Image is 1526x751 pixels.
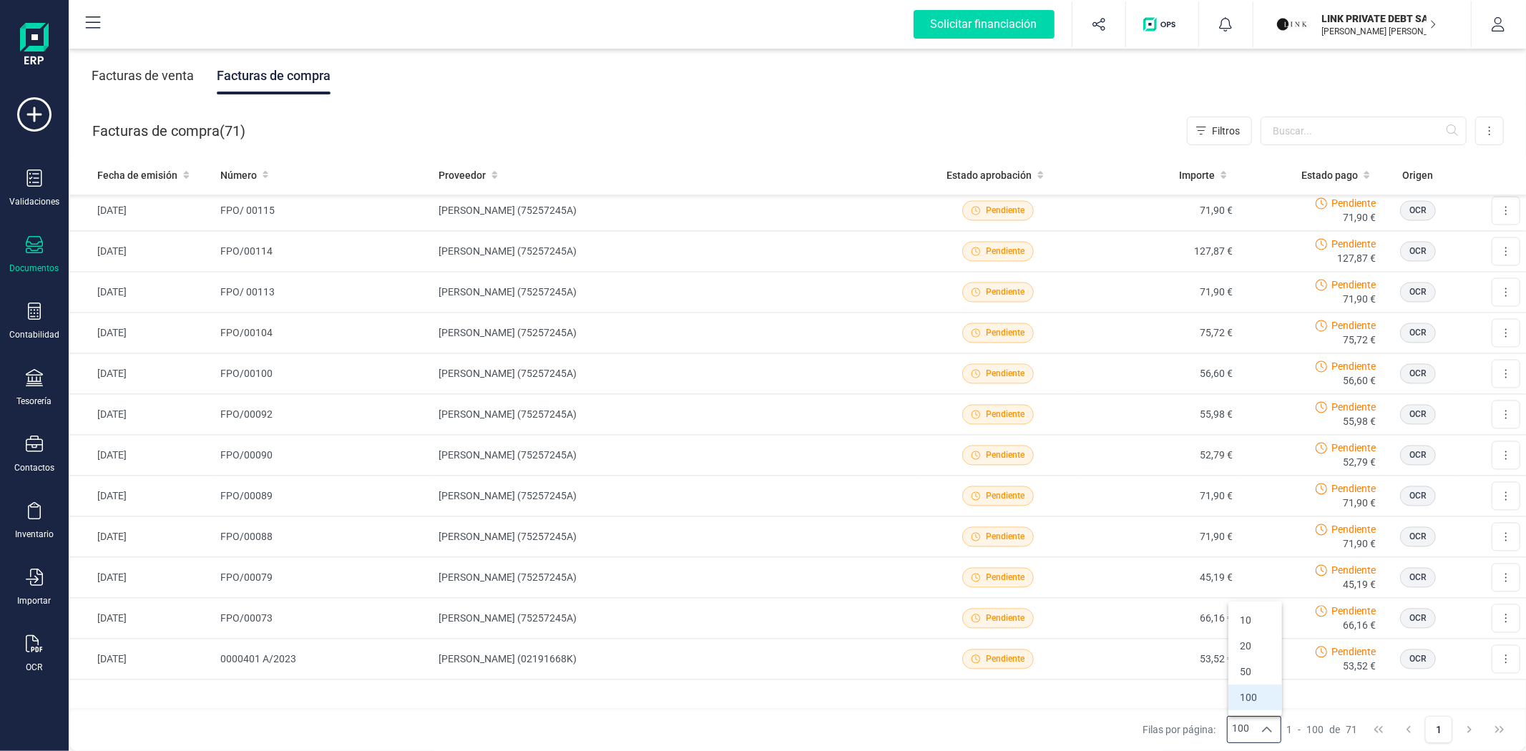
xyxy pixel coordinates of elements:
span: 71,90 € [1343,211,1376,225]
span: Pendiente [986,449,1024,462]
li: 10 [1228,607,1282,633]
span: Pendiente [986,612,1024,625]
span: Pendiente [986,490,1024,503]
span: Importe [1179,169,1215,183]
td: FPO/ 00113 [215,273,434,313]
p: LINK PRIVATE DEBT SA [1322,11,1437,26]
p: [PERSON_NAME] [PERSON_NAME] [1322,26,1437,37]
td: [PERSON_NAME] (75257245A) [433,191,918,232]
span: Número [220,169,257,183]
span: 71 [1346,722,1358,737]
span: 52,79 € [1343,456,1376,470]
div: Contactos [14,462,54,473]
td: [DATE] [69,639,215,680]
span: OCR [1409,653,1427,666]
div: Facturas de compra ( ) [92,117,245,145]
td: FPO/00079 [215,558,434,599]
td: FPO/00073 [215,599,434,639]
span: Proveedor [439,169,486,183]
span: 71,90 € [1343,496,1376,511]
div: - [1287,722,1358,737]
button: Next Page [1456,716,1483,743]
span: Filtros [1212,124,1240,138]
button: Logo de OPS [1135,1,1190,47]
span: Origen [1403,169,1434,183]
span: Pendiente [1331,360,1376,374]
div: Facturas de compra [217,57,331,94]
td: [DATE] [69,558,215,599]
td: [PERSON_NAME] (75257245A) [433,599,918,639]
td: [PERSON_NAME] (75257245A) [433,354,918,395]
img: LI [1276,9,1308,40]
span: Pendiente [1331,401,1376,415]
span: Pendiente [1331,645,1376,659]
span: Pendiente [986,653,1024,666]
span: Pendiente [986,205,1024,217]
td: FPO/00114 [215,232,434,273]
span: 75,72 € [1343,333,1376,348]
td: [DATE] [69,517,215,558]
span: OCR [1409,449,1427,462]
td: [DATE] [69,232,215,273]
td: 52,79 € [1078,436,1238,476]
td: 127,87 € [1078,232,1238,273]
span: Pendiente [986,368,1024,381]
span: 1 [1287,722,1293,737]
td: FPO/00092 [215,395,434,436]
input: Buscar... [1261,117,1467,145]
span: 127,87 € [1337,252,1376,266]
button: Previous Page [1395,716,1422,743]
span: OCR [1409,205,1427,217]
span: Estado pago [1301,169,1358,183]
span: Pendiente [1331,319,1376,333]
div: Inventario [15,529,54,540]
span: Pendiente [1331,604,1376,619]
span: 45,19 € [1343,578,1376,592]
td: 71,90 € [1078,476,1238,517]
button: Solicitar financiación [896,1,1072,47]
td: FPO/00089 [215,476,434,517]
span: 71,90 € [1343,537,1376,551]
span: 55,98 € [1343,415,1376,429]
span: 71 [225,121,240,141]
span: Pendiente [1331,523,1376,537]
td: [PERSON_NAME] (75257245A) [433,395,918,436]
span: Pendiente [986,531,1024,544]
span: OCR [1409,286,1427,299]
li: 50 [1228,659,1282,684]
td: [DATE] [69,476,215,517]
span: 56,60 € [1343,374,1376,388]
td: [PERSON_NAME] (02191668K) [433,639,918,680]
span: OCR [1409,327,1427,340]
li: 100 [1228,684,1282,710]
button: Last Page [1486,716,1513,743]
span: Pendiente [986,408,1024,421]
td: [DATE] [69,599,215,639]
td: [PERSON_NAME] (75257245A) [433,232,918,273]
img: Logo Finanedi [20,23,49,69]
span: 20 [1240,639,1251,653]
td: 55,98 € [1078,395,1238,436]
span: Fecha de emisión [97,169,177,183]
td: [PERSON_NAME] (75257245A) [433,436,918,476]
span: Pendiente [986,571,1024,584]
div: Documentos [10,262,59,274]
div: Facturas de venta [92,57,194,94]
span: OCR [1409,408,1427,421]
td: 45,19 € [1078,558,1238,599]
div: Solicitar financiación [914,10,1055,39]
div: Tesorería [17,396,52,407]
td: FPO/ 00115 [215,191,434,232]
td: [DATE] [69,313,215,354]
td: 75,72 € [1078,313,1238,354]
td: FPO/00088 [215,517,434,558]
td: [PERSON_NAME] (75257245A) [433,517,918,558]
span: OCR [1409,368,1427,381]
div: Validaciones [9,196,59,207]
td: [DATE] [69,354,215,395]
div: Filas por página: [1143,716,1281,743]
div: OCR [26,662,43,673]
td: 71,90 € [1078,273,1238,313]
span: Pendiente [1331,237,1376,252]
span: OCR [1409,571,1427,584]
